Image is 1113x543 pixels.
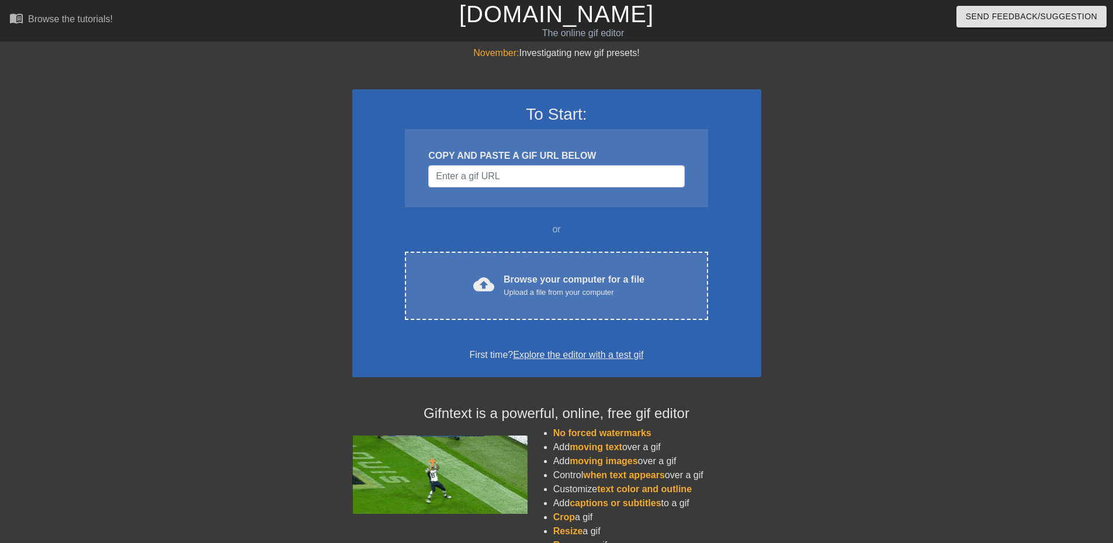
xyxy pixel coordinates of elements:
[367,348,746,362] div: First time?
[459,1,654,27] a: [DOMAIN_NAME]
[553,510,761,524] li: a gif
[473,274,494,295] span: cloud_upload
[570,442,622,452] span: moving text
[9,11,113,29] a: Browse the tutorials!
[504,287,644,298] div: Upload a file from your computer
[553,428,651,438] span: No forced watermarks
[504,273,644,298] div: Browse your computer for a file
[570,498,661,508] span: captions or subtitles
[383,222,731,236] div: or
[473,48,519,58] span: November:
[9,11,23,25] span: menu_book
[428,149,684,163] div: COPY AND PASTE A GIF URL BELOW
[570,456,637,466] span: moving images
[583,470,665,480] span: when text appears
[553,454,761,468] li: Add over a gif
[428,165,684,187] input: Username
[597,484,692,494] span: text color and outline
[553,526,583,536] span: Resize
[553,468,761,482] li: Control over a gif
[367,105,746,124] h3: To Start:
[553,524,761,538] li: a gif
[553,496,761,510] li: Add to a gif
[966,9,1097,24] span: Send Feedback/Suggestion
[553,440,761,454] li: Add over a gif
[352,405,761,422] h4: Gifntext is a powerful, online, free gif editor
[377,26,789,40] div: The online gif editor
[352,46,761,60] div: Investigating new gif presets!
[553,482,761,496] li: Customize
[956,6,1107,27] button: Send Feedback/Suggestion
[553,512,575,522] span: Crop
[352,436,528,514] img: football_small.gif
[28,14,113,24] div: Browse the tutorials!
[513,350,643,360] a: Explore the editor with a test gif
